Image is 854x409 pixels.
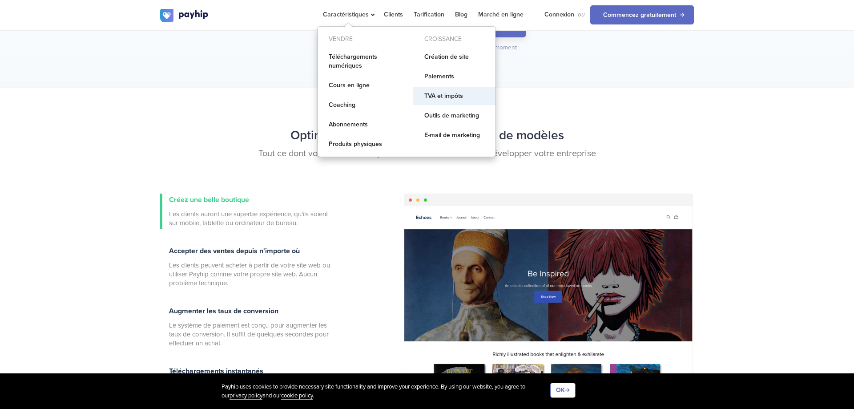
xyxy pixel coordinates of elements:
[318,32,400,46] div: Vendre
[318,48,400,75] a: Téléchargements numériques
[160,9,209,22] img: logo.svg
[160,305,338,349] a: Augmenter les taux de conversion Le système de paiement est conçu pour augmenter les taux de conv...
[413,32,495,46] div: Croissance
[222,383,550,400] div: Payhip uses cookies to provide necessary site functionality and improve your experience. By using...
[318,77,400,94] a: Cours en ligne
[169,367,263,376] span: Téléchargements instantanés
[318,116,400,134] a: Abonnements
[281,392,313,400] a: cookie policy
[413,107,495,125] a: Outils de marketing
[169,195,249,204] span: Créez une belle boutique
[230,392,262,400] a: privacy policy
[323,11,373,18] span: Caractéristiques
[160,194,338,229] a: Créez une belle boutique Les clients auront une superbe expérience, qu'ils soient sur mobile, tab...
[169,321,338,348] span: Le système de paiement est conçu pour augmenter les taux de conversion. Il suffit de quelques sec...
[169,247,300,255] span: Accepter des ventes depuis n'importe où
[413,87,495,105] a: TVA et impôts
[550,383,576,398] button: OK
[160,124,694,147] h2: Optimisé pour augmenter vos ventes de modèles
[169,261,338,288] span: Les clients peuvent acheter à partir de votre site web ou utiliser Payhip comme votre propre site...
[160,147,694,160] p: Tout ce dont vous avez besoin pour satisfaire vos clients et développer votre entreprise
[590,5,694,24] a: Commencez gratuitement
[413,48,495,66] a: Création de site
[413,126,495,144] a: E-mail de marketing
[169,307,278,316] span: Augmenter les taux de conversion
[318,135,400,153] a: Produits physiques
[413,68,495,85] a: Paiements
[318,96,400,114] a: Coaching
[160,245,338,289] a: Accepter des ventes depuis n'importe où Les clients peuvent acheter à partir de votre site web ou...
[169,210,338,227] span: Les clients auront une superbe expérience, qu'ils soient sur mobile, tablette ou ordinateur de bu...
